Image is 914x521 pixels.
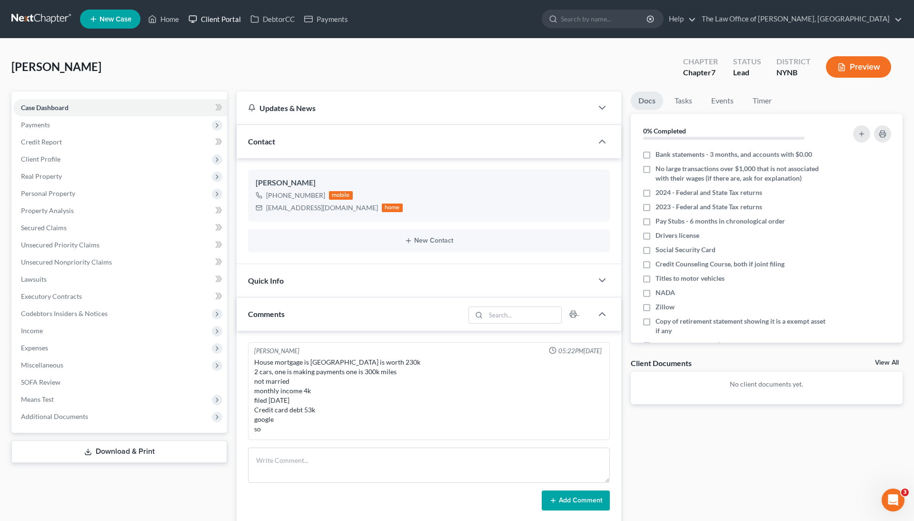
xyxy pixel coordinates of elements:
[21,224,67,232] span: Secured Claims
[13,219,227,236] a: Secured Claims
[776,67,811,78] div: NYNB
[13,271,227,288] a: Lawsuits
[697,10,902,28] a: The Law Office of [PERSON_NAME], [GEOGRAPHIC_DATA]
[13,254,227,271] a: Unsecured Nonpriority Claims
[13,236,227,254] a: Unsecured Priority Claims
[21,412,88,420] span: Additional Documents
[184,10,246,28] a: Client Portal
[21,344,48,352] span: Expenses
[631,92,663,110] a: Docs
[901,489,909,496] span: 3
[542,490,610,511] button: Add Comment
[664,10,696,28] a: Help
[656,340,826,359] span: Additional Creditors (Medical, or Creditors not on Credit Report)
[733,56,761,67] div: Status
[558,347,602,356] span: 05:22PM[DATE]
[643,127,686,135] strong: 0% Completed
[21,103,69,112] span: Case Dashboard
[248,309,285,318] span: Comments
[776,56,811,67] div: District
[256,177,602,189] div: [PERSON_NAME]
[656,150,812,159] span: Bank statements - 3 months, and accounts with $0.00
[21,361,63,369] span: Miscellaneous
[656,317,826,336] span: Copy of retirement statement showing it is a exempt asset if any
[826,56,891,78] button: Preview
[21,206,74,215] span: Property Analysis
[745,92,779,110] a: Timer
[99,16,131,23] span: New Case
[13,374,227,391] a: SOFA Review
[21,155,60,163] span: Client Profile
[254,358,604,434] div: House mortgage is [GEOGRAPHIC_DATA] is worth 230k 2 cars, one is making payments one is 300k mile...
[248,276,284,285] span: Quick Info
[631,358,692,368] div: Client Documents
[704,92,741,110] a: Events
[683,67,718,78] div: Chapter
[21,327,43,335] span: Income
[667,92,700,110] a: Tasks
[21,241,99,249] span: Unsecured Priority Claims
[248,137,275,146] span: Contact
[638,379,895,389] p: No client documents yet.
[21,309,108,317] span: Codebtors Insiders & Notices
[21,172,62,180] span: Real Property
[11,60,101,73] span: [PERSON_NAME]
[656,164,826,183] span: No large transactions over $1,000 that is not associated with their wages (if there are, ask for ...
[329,191,353,200] div: mobile
[254,347,299,356] div: [PERSON_NAME]
[13,133,227,151] a: Credit Report
[711,68,715,77] span: 7
[21,121,50,129] span: Payments
[656,302,675,312] span: Zillow
[656,274,725,283] span: Titles to motor vehicles
[246,10,299,28] a: DebtorCC
[875,359,899,366] a: View All
[382,204,403,212] div: home
[486,307,561,323] input: Search...
[656,202,762,212] span: 2023 - Federal and State Tax returns
[21,138,62,146] span: Credit Report
[656,288,675,297] span: NADA
[656,245,715,255] span: Social Security Card
[21,292,82,300] span: Executory Contracts
[13,99,227,116] a: Case Dashboard
[656,259,785,269] span: Credit Counseling Course, both if joint filing
[21,189,75,197] span: Personal Property
[256,237,602,245] button: New Contact
[683,56,718,67] div: Chapter
[656,216,785,226] span: Pay Stubs - 6 months in chronological order
[21,258,112,266] span: Unsecured Nonpriority Claims
[248,103,581,113] div: Updates & News
[21,395,54,403] span: Means Test
[21,378,60,386] span: SOFA Review
[882,489,904,511] iframe: Intercom live chat
[299,10,353,28] a: Payments
[266,191,325,200] div: [PHONE_NUMBER]
[13,288,227,305] a: Executory Contracts
[13,202,227,219] a: Property Analysis
[656,231,699,240] span: Drivers license
[266,203,378,213] div: [EMAIL_ADDRESS][DOMAIN_NAME]
[11,440,227,463] a: Download & Print
[733,67,761,78] div: Lead
[143,10,184,28] a: Home
[21,275,47,283] span: Lawsuits
[656,188,762,197] span: 2024 - Federal and State Tax returns
[561,10,648,28] input: Search by name...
